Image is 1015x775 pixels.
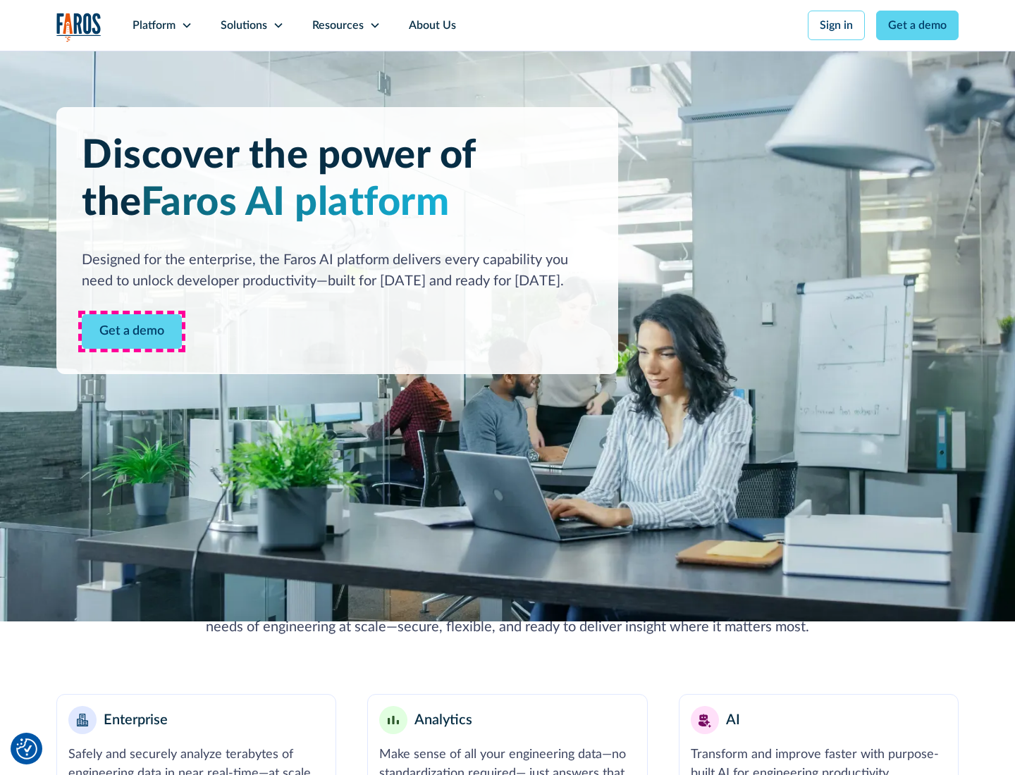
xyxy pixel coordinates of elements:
[82,132,593,227] h1: Discover the power of the
[876,11,959,40] a: Get a demo
[16,738,37,759] img: Revisit consent button
[726,709,740,731] div: AI
[694,709,716,731] img: AI robot or assistant icon
[16,738,37,759] button: Cookie Settings
[82,249,593,292] div: Designed for the enterprise, the Faros AI platform delivers every capability you need to unlock d...
[141,183,450,223] span: Faros AI platform
[221,17,267,34] div: Solutions
[82,314,182,349] a: Contact Modal
[104,709,168,731] div: Enterprise
[133,17,176,34] div: Platform
[312,17,364,34] div: Resources
[77,714,88,726] img: Enterprise building blocks or structure icon
[56,13,101,42] a: home
[808,11,865,40] a: Sign in
[414,709,472,731] div: Analytics
[388,716,399,725] img: Minimalist bar chart analytics icon
[56,13,101,42] img: Logo of the analytics and reporting company Faros.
